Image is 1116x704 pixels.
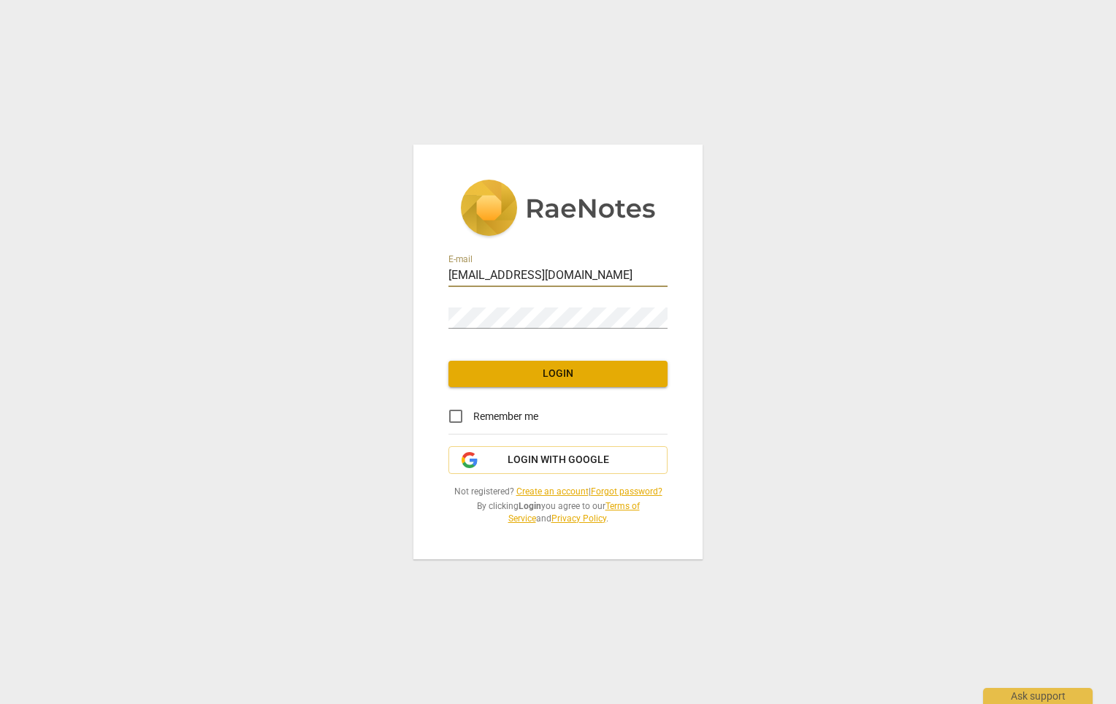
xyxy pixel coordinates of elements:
div: Ask support [983,688,1093,704]
a: Privacy Policy [551,513,606,524]
button: Login with Google [448,446,668,474]
a: Forgot password? [591,486,662,497]
span: By clicking you agree to our and . [448,500,668,524]
span: Not registered? | [448,486,668,498]
span: Login [460,367,656,381]
b: Login [519,501,541,511]
button: Login [448,361,668,387]
label: E-mail [448,256,473,264]
span: Login with Google [508,453,609,467]
a: Terms of Service [508,501,640,524]
a: Create an account [516,486,589,497]
span: Remember me [473,409,538,424]
img: 5ac2273c67554f335776073100b6d88f.svg [460,180,656,240]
